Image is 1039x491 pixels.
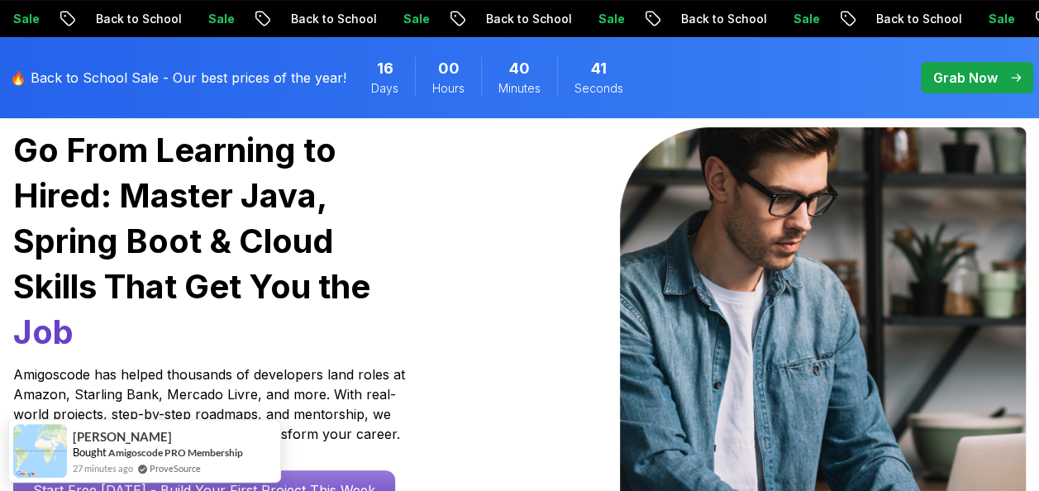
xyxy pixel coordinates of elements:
[584,11,637,27] p: Sale
[73,446,107,459] span: Bought
[10,68,346,88] p: 🔥 Back to School Sale - Our best prices of the year!
[472,11,584,27] p: Back to School
[277,11,389,27] p: Back to School
[389,11,442,27] p: Sale
[377,57,393,80] span: 16 Days
[432,80,465,97] span: Hours
[13,127,420,355] h1: Go From Learning to Hired: Master Java, Spring Boot & Cloud Skills That Get You the
[933,68,998,88] p: Grab Now
[73,461,133,475] span: 27 minutes ago
[13,312,74,352] span: Job
[438,57,460,80] span: 0 Hours
[73,430,172,444] span: [PERSON_NAME]
[13,424,67,478] img: provesource social proof notification image
[509,57,530,80] span: 40 Minutes
[975,11,1027,27] p: Sale
[108,446,243,459] a: Amigoscode PRO Membership
[574,80,623,97] span: Seconds
[371,80,398,97] span: Days
[862,11,975,27] p: Back to School
[667,11,779,27] p: Back to School
[498,80,541,97] span: Minutes
[194,11,247,27] p: Sale
[13,365,410,444] p: Amigoscode has helped thousands of developers land roles at Amazon, Starling Bank, Mercado Livre,...
[591,57,607,80] span: 41 Seconds
[150,461,201,475] a: ProveSource
[82,11,194,27] p: Back to School
[779,11,832,27] p: Sale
